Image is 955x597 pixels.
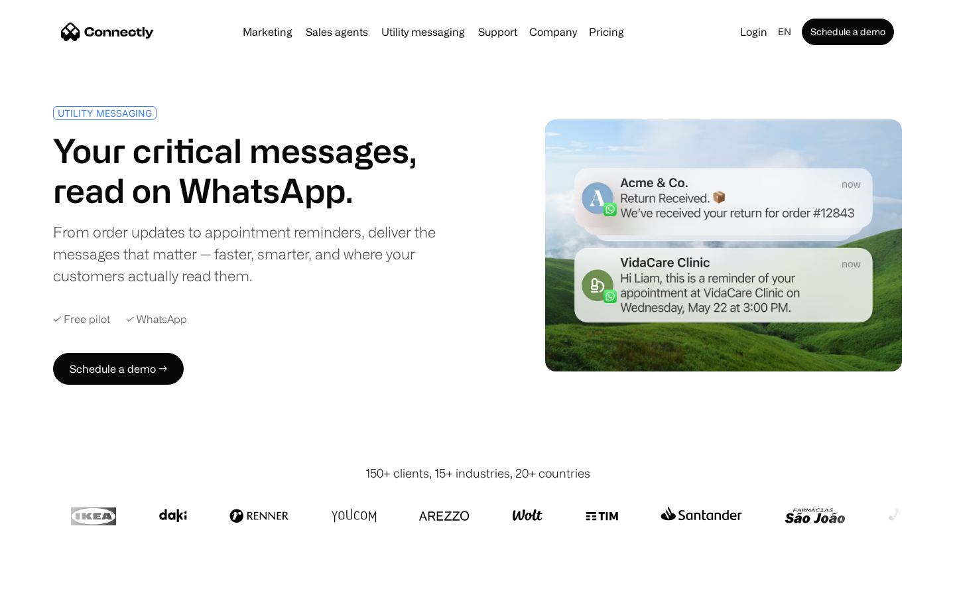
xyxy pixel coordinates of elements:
div: UTILITY MESSAGING [58,108,152,118]
div: From order updates to appointment reminders, deliver the messages that matter — faster, smarter, ... [53,221,472,287]
div: en [778,23,791,41]
div: 150+ clients, 15+ industries, 20+ countries [365,464,590,482]
a: Schedule a demo [802,19,894,45]
div: ✓ WhatsApp [126,313,187,326]
div: Company [525,23,581,41]
ul: Language list [27,574,80,592]
a: Sales agents [300,27,373,37]
a: Support [473,27,523,37]
aside: Language selected: English [13,572,80,592]
a: Pricing [584,27,629,37]
div: ✓ Free pilot [53,313,110,326]
a: Login [735,23,773,41]
h1: Your critical messages, read on WhatsApp. [53,131,472,210]
div: Company [529,23,577,41]
div: en [773,23,799,41]
a: home [61,22,154,42]
a: Utility messaging [376,27,470,37]
a: Schedule a demo → [53,353,184,385]
a: Marketing [237,27,298,37]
